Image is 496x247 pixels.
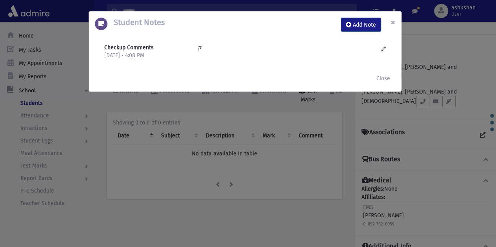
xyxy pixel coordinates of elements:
span: × [391,17,395,28]
button: Close [384,11,402,33]
p: ק [198,43,366,52]
p: [DATE] • 4:08 PM [104,52,190,59]
b: Checkup Comments [104,44,154,51]
h5: Student Notes [107,18,165,27]
button: Add Note [341,18,381,32]
button: Close [371,71,395,85]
